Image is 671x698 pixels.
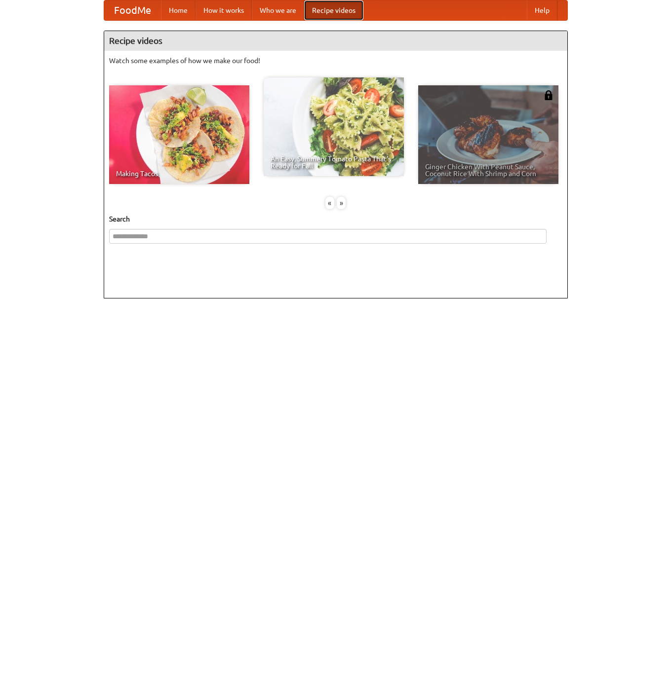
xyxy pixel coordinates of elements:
h4: Recipe videos [104,31,567,51]
a: FoodMe [104,0,161,20]
div: » [337,197,346,209]
a: Help [527,0,557,20]
span: Making Tacos [116,170,242,177]
span: An Easy, Summery Tomato Pasta That's Ready for Fall [271,155,397,169]
a: An Easy, Summery Tomato Pasta That's Ready for Fall [264,77,404,176]
a: Making Tacos [109,85,249,184]
h5: Search [109,214,562,224]
img: 483408.png [544,90,553,100]
a: Recipe videos [304,0,363,20]
div: « [325,197,334,209]
a: How it works [196,0,252,20]
a: Home [161,0,196,20]
p: Watch some examples of how we make our food! [109,56,562,66]
a: Who we are [252,0,304,20]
